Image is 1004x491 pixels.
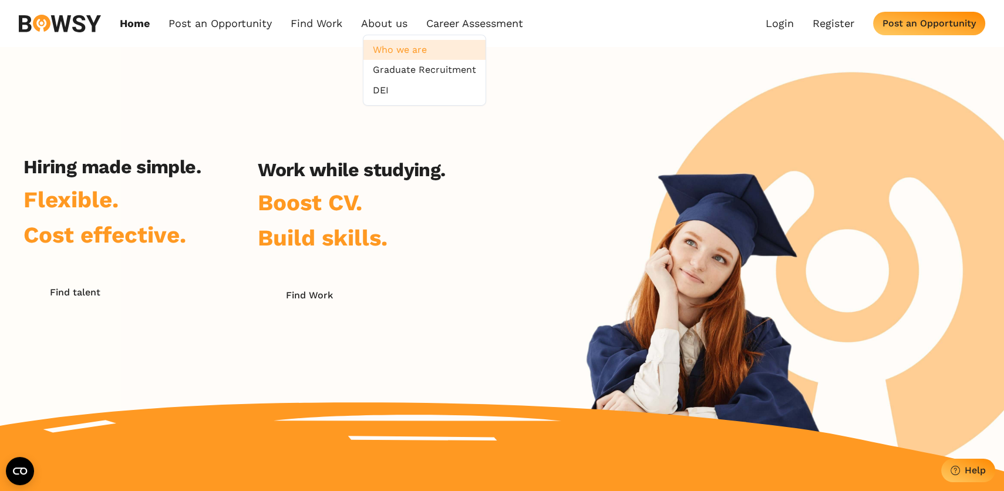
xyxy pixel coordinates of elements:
[23,186,119,213] span: Flexible.
[286,290,333,301] div: Find Work
[363,60,486,80] a: Graduate Recruitment
[882,18,976,29] div: Post an Opportunity
[363,40,486,60] a: Who we are
[23,280,126,304] button: Find talent
[873,12,985,35] button: Post an Opportunity
[50,287,100,298] div: Find talent
[23,156,201,178] h2: Hiring made simple.
[120,17,150,30] a: Home
[6,457,34,485] button: Open CMP widget
[23,221,186,248] span: Cost effective.
[258,224,388,251] span: Build skills.
[813,17,854,30] a: Register
[426,17,523,30] a: Career Assessment
[258,189,362,216] span: Boost CV.
[258,283,361,307] button: Find Work
[941,459,995,482] button: Help
[965,465,986,476] div: Help
[258,159,445,181] h2: Work while studying.
[766,17,794,30] a: Login
[19,15,101,32] img: svg%3e
[363,80,486,100] a: DEI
